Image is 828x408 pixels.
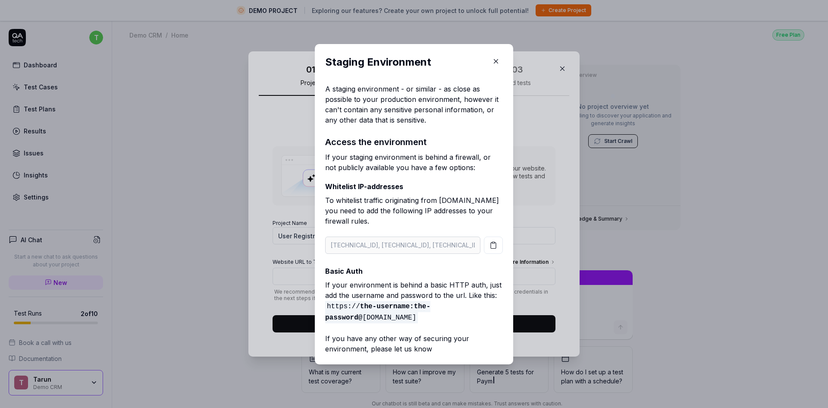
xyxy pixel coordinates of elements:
[325,303,430,322] strong: the-username:the-password
[325,301,430,323] span: https:// @[DOMAIN_NAME]
[484,237,503,254] button: Copy
[489,54,503,68] button: Close Modal
[325,195,503,230] p: To whitelist traffic originating from [DOMAIN_NAME] you need to add the following IP addresses to...
[325,54,486,70] p: Staging Environment
[325,84,503,125] p: A staging environment - or similar - as close as possible to your production environment, however...
[325,266,503,276] p: Basic Auth
[325,136,503,149] h3: Access the environment
[325,326,503,354] p: If you have any other way of securing your environment, please let us know
[325,280,503,323] p: If your environment is behind a basic HTTP auth, just add the username and password to the url. L...
[325,152,503,173] p: If your staging environment is behind a firewall, or not publicly available you have a few options:
[325,181,503,192] p: Whitelist IP-addresses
